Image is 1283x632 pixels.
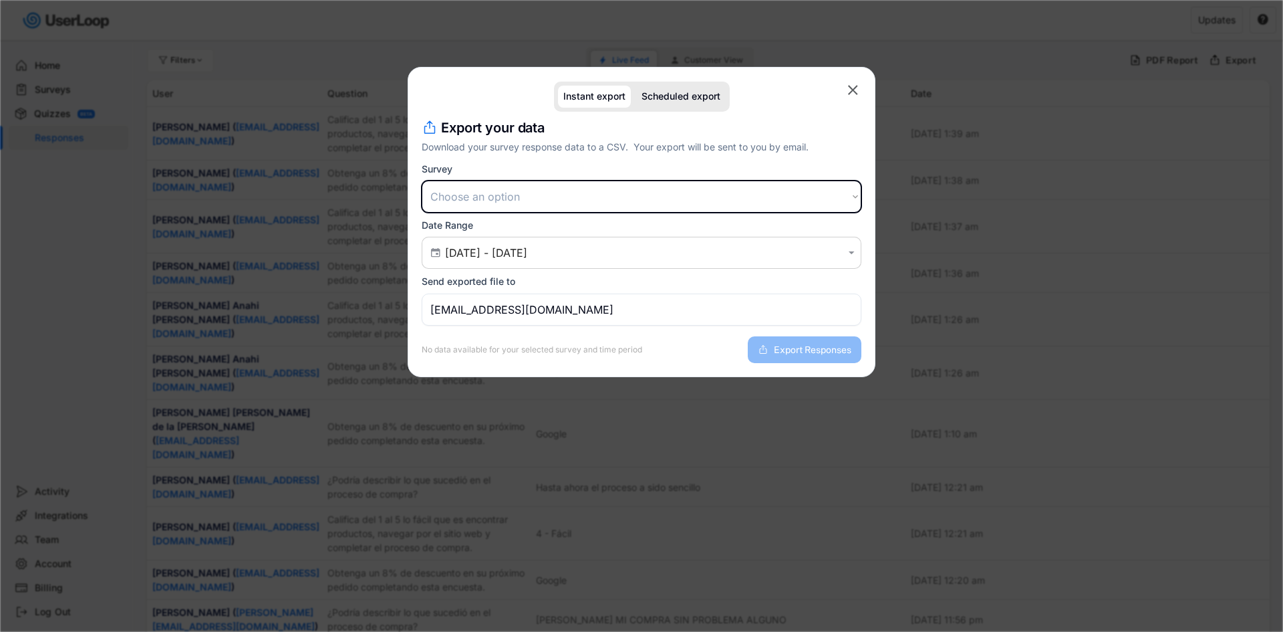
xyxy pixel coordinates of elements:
text:  [849,247,855,258]
h4: Export your data [441,118,545,137]
button:  [845,247,857,259]
text:  [848,82,858,98]
button: Export Responses [748,336,861,363]
input: Air Date/Time Picker [445,246,842,259]
button:  [429,247,442,259]
div: Scheduled export [641,91,720,102]
button:  [845,82,861,98]
div: No data available for your selected survey and time period [422,346,642,354]
div: Survey [422,163,452,175]
div: Date Range [422,219,473,231]
div: Send exported file to [422,276,515,288]
div: Instant export [563,91,625,102]
div: Download your survey response data to a CSV. Your export will be sent to you by email. [422,140,861,154]
span: Export Responses [774,345,851,354]
text:  [431,247,440,259]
